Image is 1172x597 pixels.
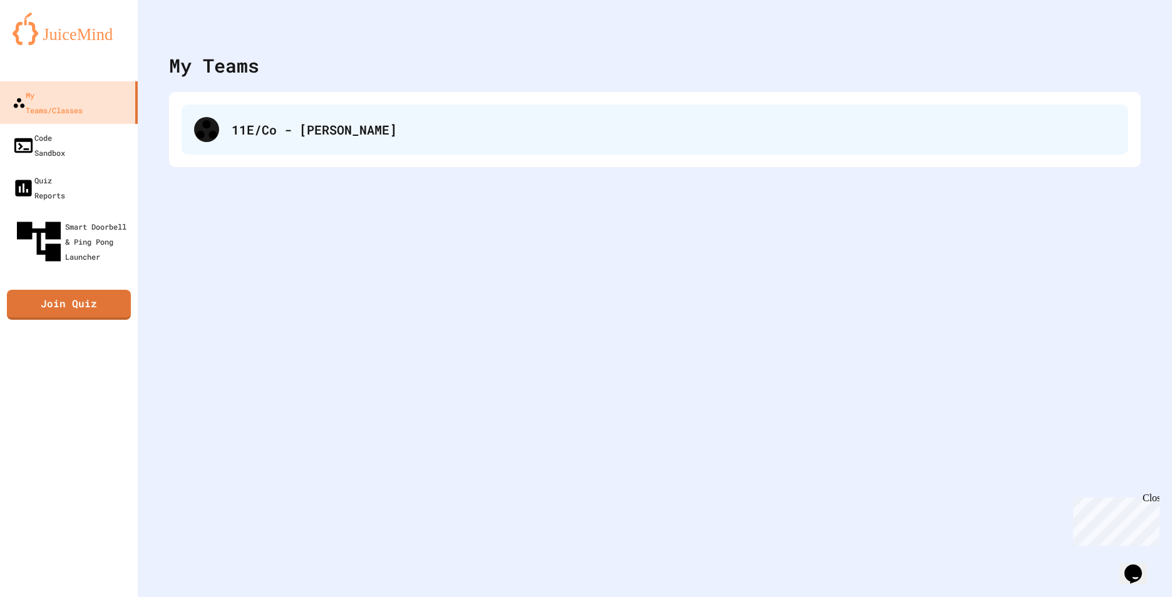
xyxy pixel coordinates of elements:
[1068,492,1159,546] iframe: chat widget
[7,290,131,320] a: Join Quiz
[5,5,86,79] div: Chat with us now!Close
[13,173,65,203] div: Quiz Reports
[13,215,133,268] div: Smart Doorbell & Ping Pong Launcher
[1119,547,1159,584] iframe: chat widget
[13,130,65,160] div: Code Sandbox
[169,51,259,79] div: My Teams
[232,120,1116,139] div: 11E/Co - [PERSON_NAME]
[13,88,83,118] div: My Teams/Classes
[182,105,1128,155] div: 11E/Co - [PERSON_NAME]
[13,13,125,45] img: logo-orange.svg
